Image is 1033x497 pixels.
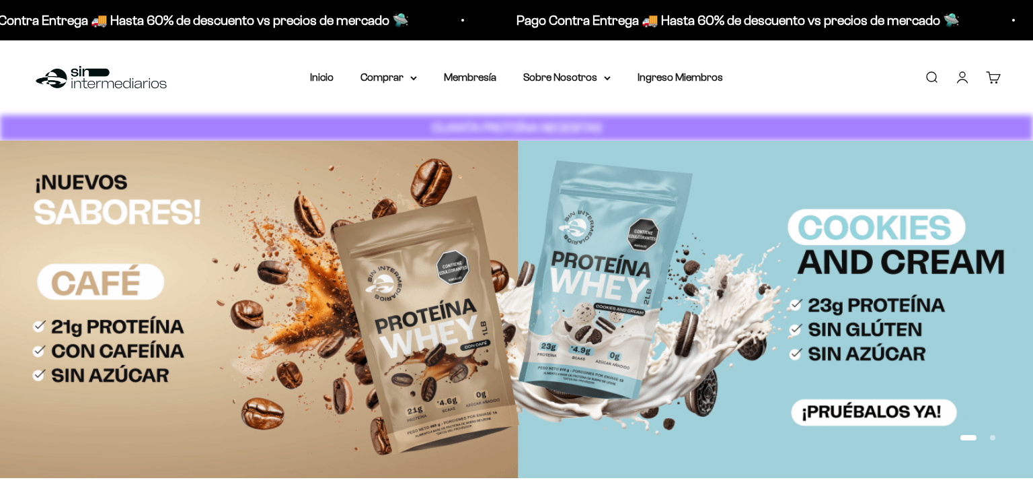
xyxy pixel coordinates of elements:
a: Membresía [444,71,496,83]
a: Inicio [310,71,334,83]
summary: Comprar [360,69,417,86]
p: Pago Contra Entrega 🚚 Hasta 60% de descuento vs precios de mercado 🛸 [399,9,842,31]
summary: Sobre Nosotros [523,69,611,86]
a: Ingreso Miembros [638,71,723,83]
strong: CUANTA PROTEÍNA NECESITAS [432,121,602,135]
